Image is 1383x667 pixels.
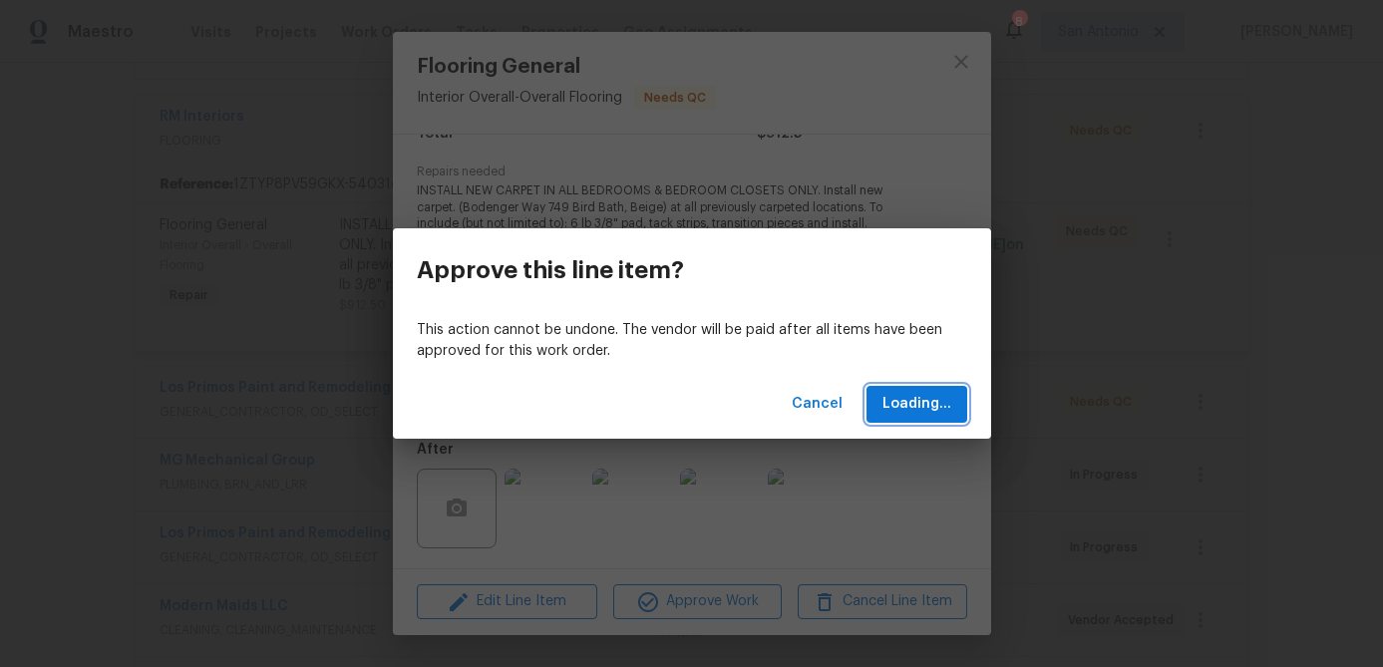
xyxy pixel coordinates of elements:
[417,320,967,362] p: This action cannot be undone. The vendor will be paid after all items have been approved for this...
[792,392,843,417] span: Cancel
[882,392,951,417] span: Loading...
[866,386,967,423] button: Loading...
[417,256,684,284] h3: Approve this line item?
[784,386,851,423] button: Cancel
